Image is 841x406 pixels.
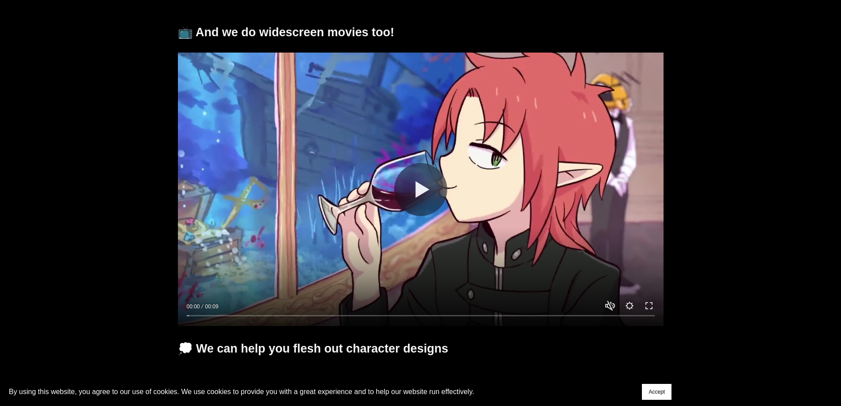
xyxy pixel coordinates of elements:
div: Duration [202,302,221,311]
p: By using this website, you agree to our use of cookies. We use cookies to provide you with a grea... [9,386,474,398]
h1: 💭 We can help you flesh out character designs [178,341,664,357]
div: Current time [187,302,202,311]
button: Accept [642,384,671,400]
input: Seek [187,312,655,319]
button: Play [394,163,447,216]
span: Accept [649,389,665,395]
h1: 📺 And we do widescreen movies too! [178,25,664,40]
